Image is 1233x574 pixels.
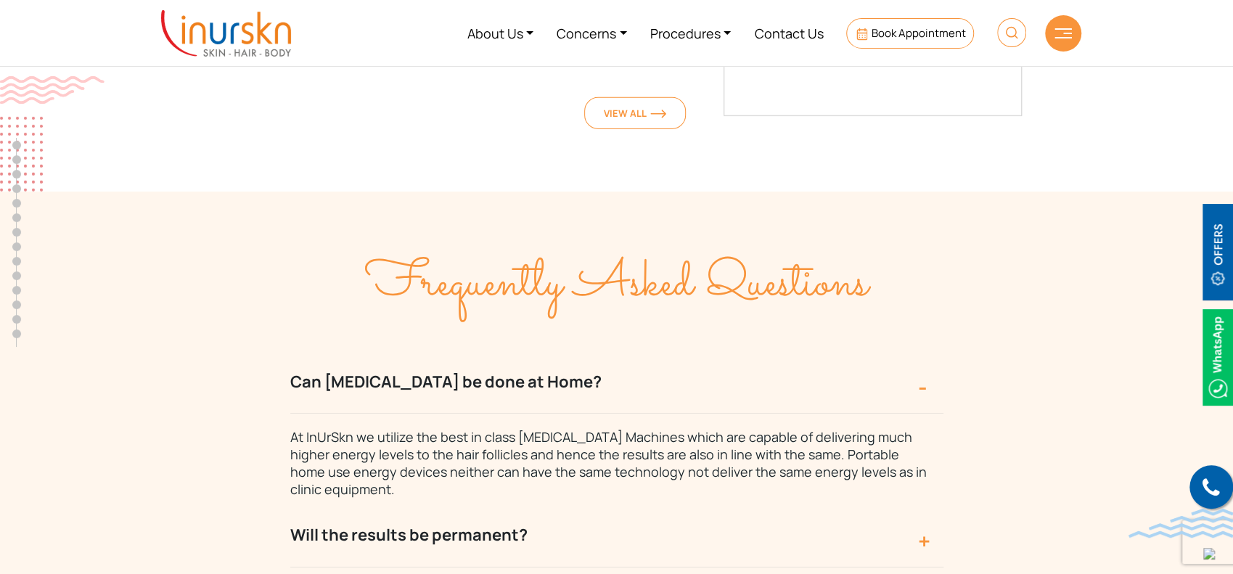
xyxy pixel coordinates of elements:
img: HeaderSearch [997,18,1026,47]
a: About Us [456,6,546,60]
button: Will the results be permanent? [290,504,943,567]
a: Book Appointment [846,18,973,49]
img: offerBt [1203,204,1233,300]
img: inurskn-logo [161,10,291,57]
img: hamLine.svg [1054,28,1072,38]
a: Whatsappicon [1203,348,1233,364]
img: orange-arrow [650,110,666,118]
img: bluewave [1128,509,1233,538]
span: Frequently Asked Questions [365,246,868,322]
span: At InUrSkn we utilize the best in class [MEDICAL_DATA] Machines which are capable of delivering m... [290,428,927,498]
span: Book Appointment [872,25,966,41]
button: Can [MEDICAL_DATA] be done at Home? [290,350,943,414]
a: Contact Us [742,6,835,60]
img: Whatsappicon [1203,309,1233,406]
a: View Allorange-arrow [584,97,686,129]
img: up-blue-arrow.svg [1203,548,1215,559]
a: Procedures [639,6,743,60]
a: Concerns [545,6,639,60]
span: View All [604,107,666,120]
